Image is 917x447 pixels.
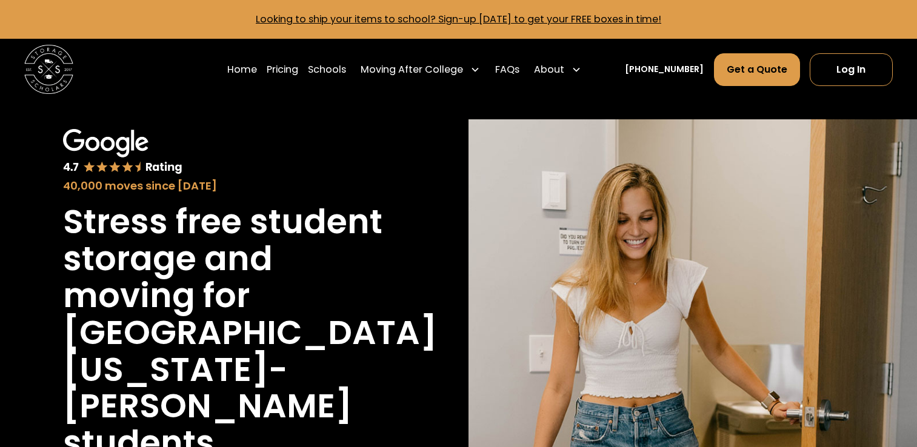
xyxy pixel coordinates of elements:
[256,12,661,26] a: Looking to ship your items to school? Sign-up [DATE] to get your FREE boxes in time!
[534,62,564,77] div: About
[308,53,346,87] a: Schools
[625,63,704,76] a: [PHONE_NUMBER]
[63,129,182,174] img: Google 4.7 star rating
[267,53,298,87] a: Pricing
[810,53,893,86] a: Log In
[24,45,73,94] img: Storage Scholars main logo
[714,53,800,86] a: Get a Quote
[63,204,386,314] h1: Stress free student storage and moving for
[529,53,586,87] div: About
[63,314,437,425] h1: [GEOGRAPHIC_DATA][US_STATE]-[PERSON_NAME]
[227,53,257,87] a: Home
[361,62,463,77] div: Moving After College
[63,177,386,194] div: 40,000 moves since [DATE]
[356,53,485,87] div: Moving After College
[495,53,519,87] a: FAQs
